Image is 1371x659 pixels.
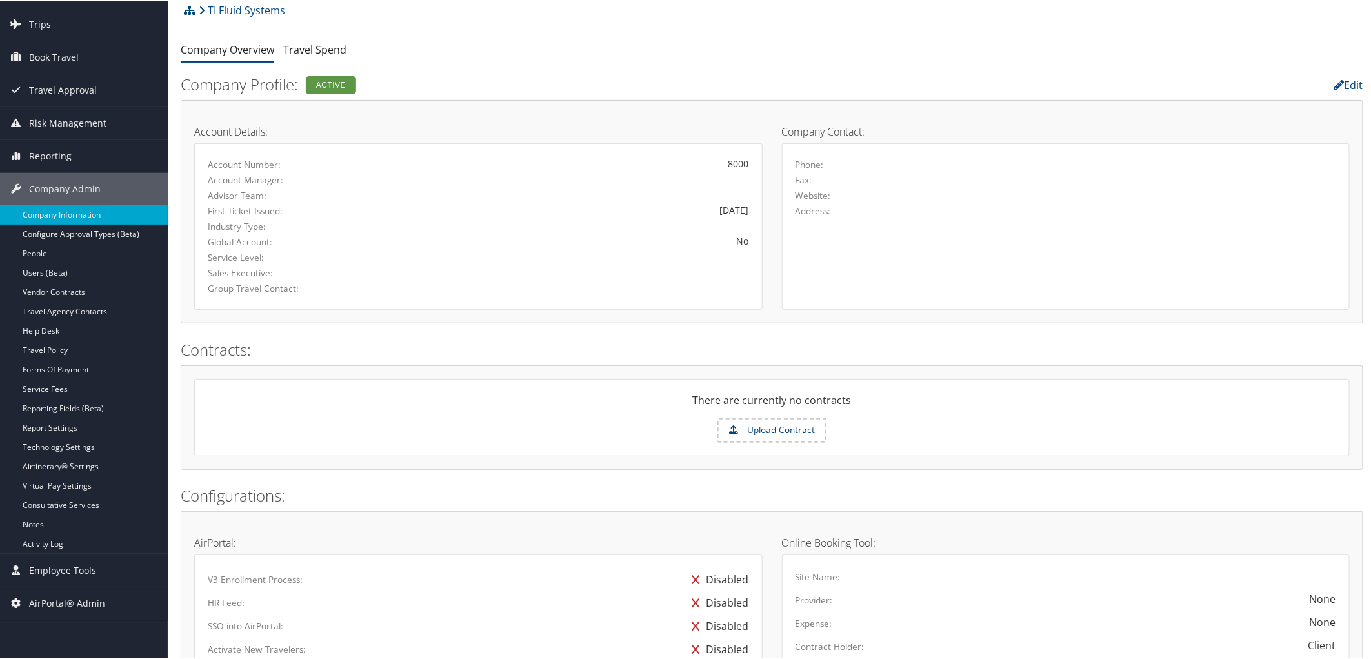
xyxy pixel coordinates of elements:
h2: Company Profile: [181,72,963,94]
div: Active [306,75,356,93]
div: 8000 [395,156,749,169]
div: None [1310,590,1336,605]
label: Service Level: [208,250,375,263]
label: Group Travel Contact: [208,281,375,294]
label: First Ticket Issued: [208,203,375,216]
span: Reporting [29,139,72,171]
label: Provider: [796,593,833,605]
label: Sales Executive: [208,265,375,278]
a: Travel Spend [283,41,346,56]
h2: Configurations: [181,483,1363,505]
label: Site Name: [796,569,841,582]
h4: Online Booking Tool: [782,536,1350,547]
label: Global Account: [208,234,375,247]
div: Disabled [686,613,749,636]
label: Website: [796,188,831,201]
span: Employee Tools [29,553,96,585]
span: AirPortal® Admin [29,586,105,618]
h4: Company Contact: [782,125,1350,136]
div: No [395,233,749,247]
h2: Contracts: [181,338,1363,360]
span: Book Travel [29,40,79,72]
label: Upload Contract [719,418,825,440]
label: Expense: [796,616,832,629]
h4: Account Details: [194,125,763,136]
label: Contract Holder: [796,639,865,652]
label: Advisor Team: [208,188,375,201]
label: Account Manager: [208,172,375,185]
label: Activate New Travelers: [208,642,306,654]
a: Edit [1334,77,1363,91]
div: [DATE] [395,202,749,216]
span: Trips [29,7,51,39]
h4: AirPortal: [194,536,763,547]
label: Account Number: [208,157,375,170]
label: Address: [796,203,831,216]
div: Disabled [686,567,749,590]
a: Company Overview [181,41,274,56]
label: Industry Type: [208,219,375,232]
label: Fax: [796,172,812,185]
label: HR Feed: [208,595,245,608]
div: There are currently no contracts [195,391,1349,417]
div: Client [1308,636,1336,652]
label: Phone: [796,157,824,170]
div: None [1310,613,1336,629]
span: Travel Approval [29,73,97,105]
span: Risk Management [29,106,106,138]
span: Company Admin [29,172,101,204]
div: Disabled [686,590,749,613]
label: SSO into AirPortal: [208,618,283,631]
label: V3 Enrollment Process: [208,572,303,585]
